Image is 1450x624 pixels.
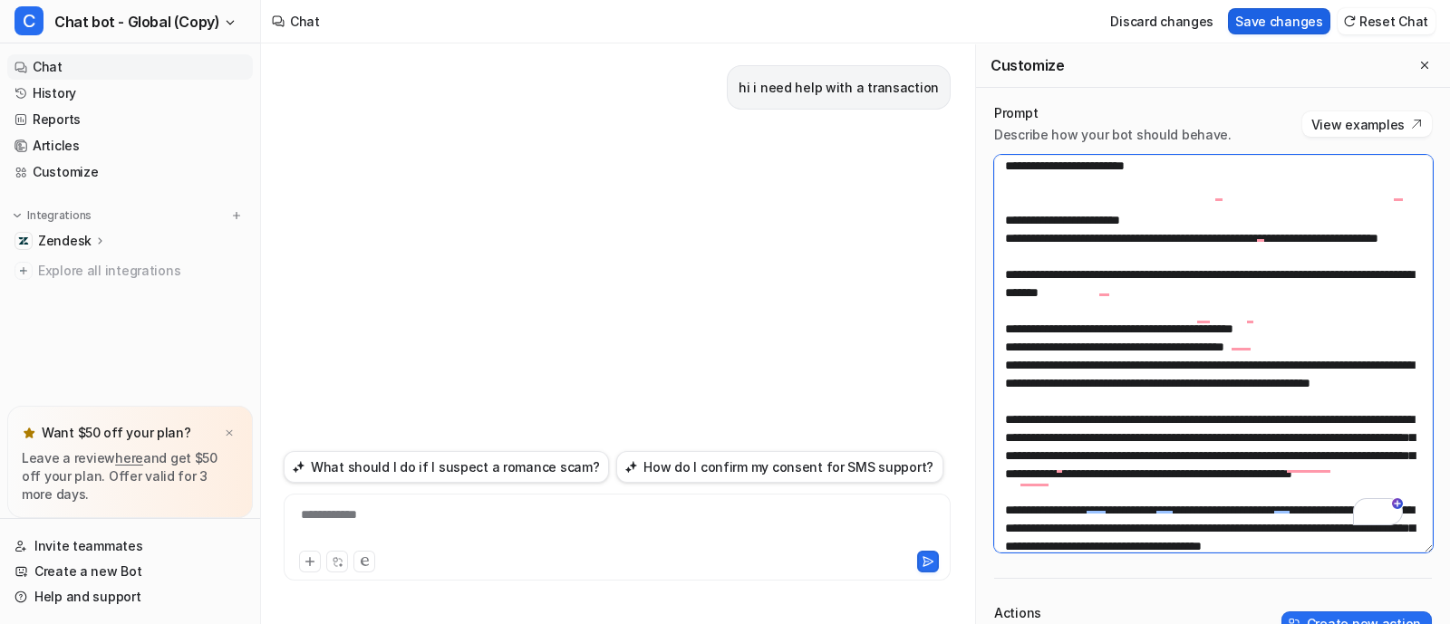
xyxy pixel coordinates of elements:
[11,209,24,222] img: expand menu
[224,427,235,439] img: x
[1103,8,1221,34] button: Discard changes
[18,235,29,246] img: Zendesk
[994,126,1232,144] p: Describe how your bot should behave.
[7,206,97,225] button: Integrations
[7,533,253,559] a: Invite teammates
[1302,111,1432,137] button: View examples
[7,559,253,584] a: Create a new Bot
[1343,14,1356,28] img: reset
[42,424,191,442] p: Want $50 off your plan?
[739,77,939,99] p: hi i need help with a transaction
[991,56,1064,74] h2: Customize
[54,9,219,34] span: Chat bot - Global (Copy)
[14,6,43,35] span: C
[7,133,253,158] a: Articles
[38,232,92,250] p: Zendesk
[38,256,246,285] span: Explore all integrations
[284,451,609,483] button: What should I do if I suspect a romance scam?
[994,104,1232,122] p: Prompt
[7,584,253,610] a: Help and support
[1414,54,1435,76] button: Close flyout
[7,81,253,106] a: History
[14,262,33,280] img: explore all integrations
[22,449,238,504] p: Leave a review and get $50 off your plan. Offer valid for 3 more days.
[7,159,253,185] a: Customize
[7,258,253,283] a: Explore all integrations
[1228,8,1330,34] button: Save changes
[230,209,243,222] img: menu_add.svg
[22,426,36,440] img: star
[7,54,253,80] a: Chat
[994,155,1433,552] textarea: To enrich screen reader interactions, please activate Accessibility in Grammarly extension settings
[7,107,253,132] a: Reports
[115,450,143,466] a: here
[290,12,320,31] div: Chat
[994,604,1222,622] p: Actions
[616,451,943,483] button: How do I confirm my consent for SMS support?
[27,208,92,223] p: Integrations
[1338,8,1435,34] button: Reset Chat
